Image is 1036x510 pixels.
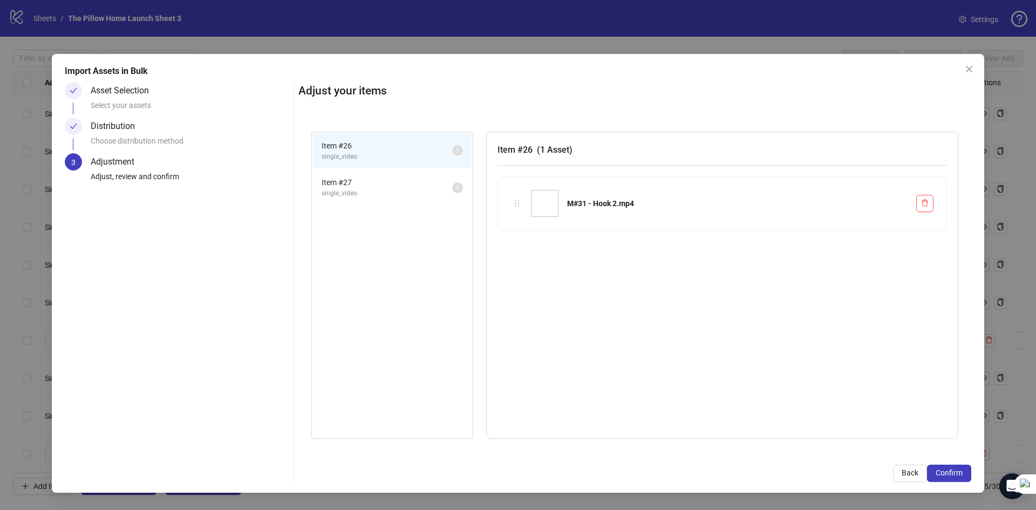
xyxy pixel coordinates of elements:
[91,82,158,99] div: Asset Selection
[322,188,452,199] span: single_video
[921,199,929,207] span: delete
[452,145,463,156] sup: 1
[91,135,289,153] div: Choose distribution method
[452,182,463,193] sup: 1
[531,190,558,217] img: M#31 - Hook 2.mp4
[927,465,971,482] button: Confirm
[71,158,76,167] span: 3
[567,198,908,209] div: M#31 - Hook 2.mp4
[965,65,973,73] span: close
[455,147,459,154] span: 1
[322,152,452,162] span: single_video
[513,200,521,207] span: holder
[65,65,971,78] div: Import Assets in Bulk
[902,468,918,477] span: Back
[322,176,452,188] span: Item # 27
[916,195,933,212] button: Delete
[322,140,452,152] span: Item # 26
[999,473,1025,499] div: Open Intercom Messenger
[455,184,459,192] span: 1
[91,153,143,171] div: Adjustment
[936,468,963,477] span: Confirm
[91,171,289,189] div: Adjust, review and confirm
[91,99,289,118] div: Select your assets
[511,198,523,209] div: holder
[298,82,971,100] h2: Adjust your items
[893,465,927,482] button: Back
[91,118,144,135] div: Distribution
[70,87,77,94] span: check
[537,145,572,155] span: ( 1 Asset )
[960,60,978,78] button: Close
[497,143,947,157] h3: Item # 26
[70,123,77,130] span: check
